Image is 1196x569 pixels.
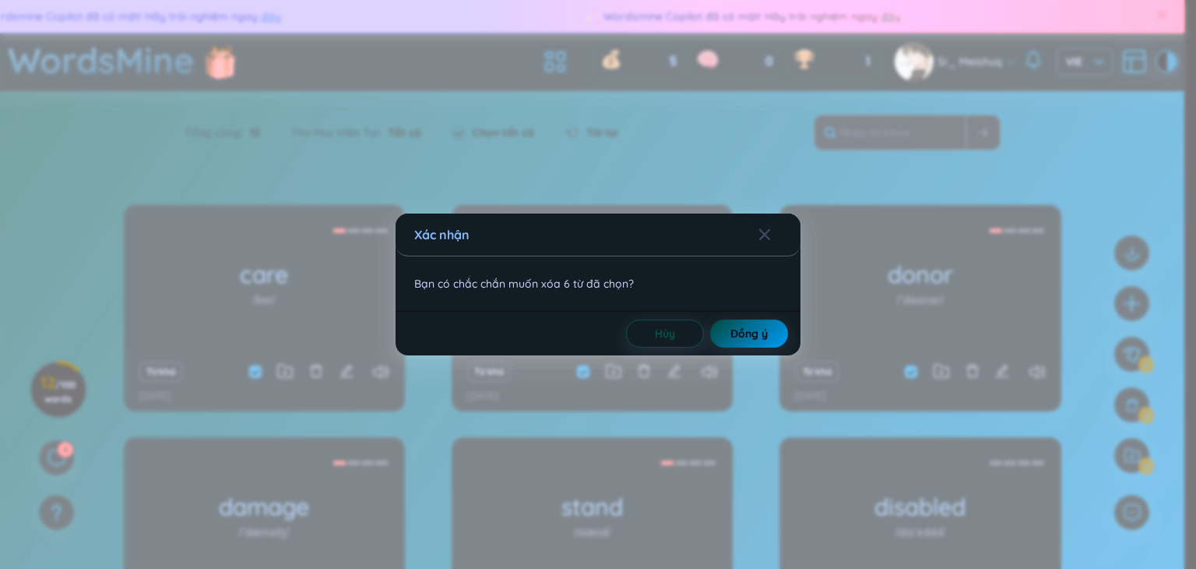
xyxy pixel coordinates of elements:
[758,214,800,256] button: Close
[710,320,788,348] button: Đồng ý
[730,326,768,341] span: Đồng ý
[414,226,782,243] div: Xác nhận
[396,256,800,311] div: Bạn có chắc chắn muốn xóa 6 từ đã chọn?
[655,326,675,341] span: Hủy
[626,320,704,348] button: Hủy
